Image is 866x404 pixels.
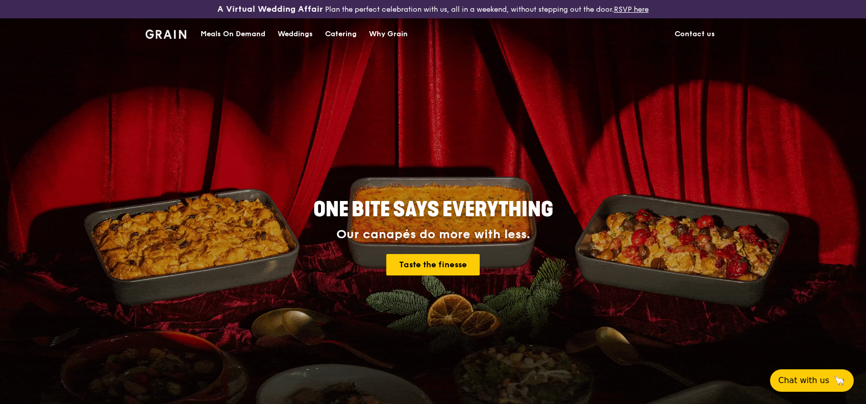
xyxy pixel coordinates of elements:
[217,4,323,14] h3: A Virtual Wedding Affair
[669,19,721,49] a: Contact us
[833,374,846,387] span: 🦙
[363,19,414,49] a: Why Grain
[614,5,649,14] a: RSVP here
[778,374,829,387] span: Chat with us
[144,4,722,14] div: Plan the perfect celebration with us, all in a weekend, without stepping out the door.
[250,228,617,242] div: Our canapés do more with less.
[770,369,854,392] button: Chat with us🦙
[369,19,408,49] div: Why Grain
[271,19,319,49] a: Weddings
[145,18,187,48] a: GrainGrain
[201,19,265,49] div: Meals On Demand
[145,30,187,39] img: Grain
[325,19,357,49] div: Catering
[319,19,363,49] a: Catering
[278,19,313,49] div: Weddings
[313,197,553,222] span: ONE BITE SAYS EVERYTHING
[386,254,480,275] a: Taste the finesse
